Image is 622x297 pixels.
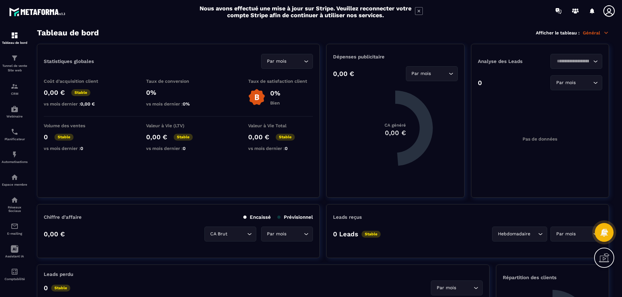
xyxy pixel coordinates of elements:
[550,227,602,241] div: Search for option
[2,183,28,186] p: Espace membre
[550,54,602,69] div: Search for option
[496,230,532,238] span: Hebdomadaire
[261,227,313,241] div: Search for option
[555,79,577,86] span: Par mois
[44,123,109,128] p: Volume des ventes
[270,100,280,105] p: Bien
[478,58,540,64] p: Analyse des Leads
[362,231,381,238] p: Stable
[333,230,358,238] p: 0 Leads
[11,173,18,181] img: automations
[2,100,28,123] a: automationsautomationsWebinaire
[11,128,18,136] img: scheduler
[2,263,28,286] a: accountantaccountantComptabilité
[146,123,211,128] p: Valeur à Vie (LTV)
[492,227,547,241] div: Search for option
[204,227,256,241] div: Search for option
[11,268,18,276] img: accountant
[11,82,18,90] img: formation
[577,79,592,86] input: Search for option
[199,5,412,19] h2: Nous avons effectué une mise à jour sur Stripe. Veuillez reconnecter votre compte Stripe afin de ...
[209,230,229,238] span: CA Brut
[80,146,83,151] span: 0
[248,89,265,106] img: b-badge-o.b3b20ee6.svg
[37,28,99,37] h3: Tableau de bord
[44,133,48,141] p: 0
[288,58,302,65] input: Search for option
[265,230,288,238] span: Par mois
[2,41,28,44] p: Tableau de bord
[410,70,432,77] span: Par mois
[229,230,246,238] input: Search for option
[2,254,28,258] p: Assistant IA
[406,66,458,81] div: Search for option
[11,196,18,204] img: social-network
[435,284,457,291] span: Par mois
[2,217,28,240] a: emailemailE-mailing
[532,230,536,238] input: Search for option
[44,58,94,64] p: Statistiques globales
[174,134,193,141] p: Stable
[44,284,48,292] p: 0
[2,232,28,235] p: E-mailing
[2,27,28,49] a: formationformationTableau de bord
[2,64,28,73] p: Tunnel de vente Site web
[288,230,302,238] input: Search for option
[44,271,73,277] p: Leads perdu
[11,54,18,62] img: formation
[248,123,313,128] p: Valeur à Vie Total
[333,54,457,60] p: Dépenses publicitaire
[583,30,609,36] p: Général
[44,146,109,151] p: vs mois dernier :
[44,89,65,96] p: 0,00 €
[80,101,95,106] span: 0,00 €
[2,78,28,100] a: formationformationCRM
[536,30,580,35] p: Afficher le tableau :
[11,105,18,113] img: automations
[2,92,28,95] p: CRM
[555,230,577,238] span: Par mois
[146,101,211,106] p: vs mois dernier :
[2,191,28,217] a: social-networksocial-networkRéseaux Sociaux
[2,240,28,263] a: Assistant IA
[457,284,472,291] input: Search for option
[276,134,295,141] p: Stable
[577,230,592,238] input: Search for option
[11,151,18,158] img: automations
[146,146,211,151] p: vs mois dernier :
[9,6,67,18] img: logo
[550,75,602,90] div: Search for option
[44,214,82,220] p: Chiffre d’affaire
[248,133,269,141] p: 0,00 €
[2,277,28,281] p: Comptabilité
[248,79,313,84] p: Taux de satisfaction client
[44,79,109,84] p: Coût d'acquisition client
[248,146,313,151] p: vs mois dernier :
[11,222,18,230] img: email
[2,205,28,213] p: Réseaux Sociaux
[285,146,288,151] span: 0
[2,160,28,164] p: Automatisations
[333,214,362,220] p: Leads reçus
[523,136,557,142] p: Pas de données
[146,133,167,141] p: 0,00 €
[478,79,482,87] p: 0
[2,49,28,78] a: formationformationTunnel de vente Site web
[265,58,288,65] span: Par mois
[2,115,28,118] p: Webinaire
[243,214,271,220] p: Encaissé
[432,70,447,77] input: Search for option
[2,146,28,168] a: automationsautomationsAutomatisations
[270,89,280,97] p: 0%
[277,214,313,220] p: Prévisionnel
[11,31,18,39] img: formation
[183,101,190,106] span: 0%
[333,70,354,78] p: 0,00 €
[44,230,65,238] p: 0,00 €
[51,285,70,291] p: Stable
[146,79,211,84] p: Taux de conversion
[503,275,602,280] p: Répartition des clients
[555,58,592,65] input: Search for option
[183,146,186,151] span: 0
[44,101,109,106] p: vs mois dernier :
